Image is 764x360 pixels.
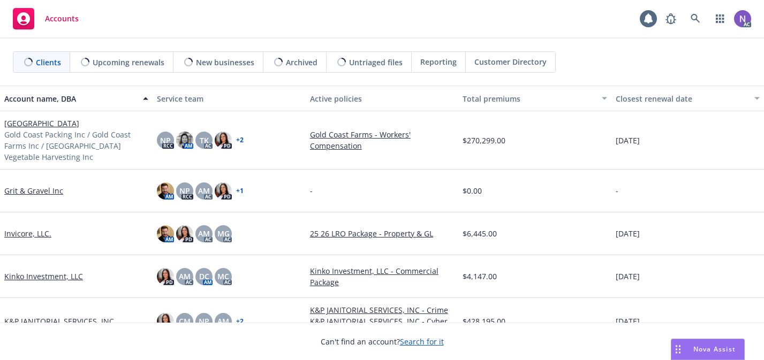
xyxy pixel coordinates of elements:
img: photo [176,225,193,242]
img: photo [157,268,174,285]
span: Customer Directory [474,56,547,67]
span: DC [199,271,209,282]
a: K&P JANITORIAL SERVICES, INC [4,316,114,327]
span: AM [179,271,191,282]
span: [DATE] [616,135,640,146]
a: + 1 [236,188,244,194]
a: K&P JANITORIAL SERVICES, INC - Crime [310,304,454,316]
span: $6,445.00 [463,228,497,239]
span: MC [217,271,229,282]
span: [DATE] [616,271,640,282]
span: Clients [36,57,61,68]
a: Gold Coast Farms - Workers' Compensation [310,129,454,151]
span: NP [160,135,171,146]
div: Account name, DBA [4,93,137,104]
a: Kinko Investment, LLC - Commercial Package [310,265,454,288]
img: photo [157,225,174,242]
button: Nova Assist [671,339,745,360]
a: 25 26 LRO Package - Property & GL [310,228,454,239]
span: Nova Assist [693,344,736,354]
a: + 2 [236,318,244,325]
span: MG [217,228,230,239]
span: [DATE] [616,316,640,327]
img: photo [176,132,193,149]
span: CM [179,316,191,327]
a: Invicore, LLC. [4,228,51,239]
span: Accounts [45,14,79,23]
a: Kinko Investment, LLC [4,271,83,282]
img: photo [215,132,232,149]
a: Grit & Gravel Inc [4,185,63,196]
span: AM [217,316,229,327]
span: Can't find an account? [321,336,444,347]
span: $270,299.00 [463,135,505,146]
span: $428,195.00 [463,316,505,327]
div: Total premiums [463,93,595,104]
span: Upcoming renewals [93,57,164,68]
img: photo [157,182,174,200]
button: Total premiums [458,86,611,111]
span: AM [198,228,210,239]
a: Search for it [400,336,444,347]
div: Service team [157,93,301,104]
button: Closest renewal date [611,86,764,111]
span: Archived [286,57,317,68]
div: Drag to move [671,339,685,359]
img: photo [215,182,232,200]
div: Closest renewal date [616,93,748,104]
a: Accounts [9,4,83,34]
button: Service team [153,86,305,111]
span: Untriaged files [349,57,403,68]
a: [GEOGRAPHIC_DATA] [4,118,79,129]
span: - [310,185,313,196]
span: AM [198,185,210,196]
a: Switch app [709,8,731,29]
span: Reporting [420,56,457,67]
span: Gold Coast Packing Inc / Gold Coast Farms Inc / [GEOGRAPHIC_DATA] Vegetable Harvesting Inc [4,129,148,163]
span: TK [200,135,209,146]
a: Report a Bug [660,8,682,29]
button: Active policies [306,86,458,111]
span: $4,147.00 [463,271,497,282]
span: [DATE] [616,228,640,239]
span: $0.00 [463,185,482,196]
img: photo [734,10,751,27]
a: K&P JANITORIAL SERVICES, INC - Cyber [310,316,454,327]
span: - [616,185,618,196]
span: NP [199,316,209,327]
img: photo [157,313,174,330]
span: New businesses [196,57,254,68]
div: Active policies [310,93,454,104]
span: NP [179,185,190,196]
a: Search [685,8,706,29]
a: + 2 [236,137,244,143]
